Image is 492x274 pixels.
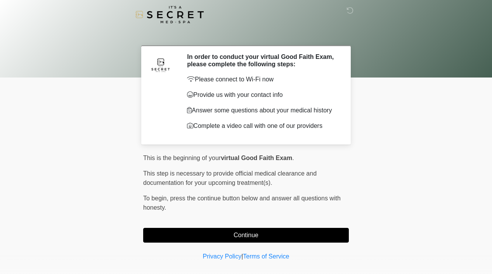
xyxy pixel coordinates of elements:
h1: ‎ ‎ [137,28,355,42]
img: Agent Avatar [149,53,172,76]
button: Continue [143,228,349,243]
strong: virtual Good Faith Exam [221,155,292,161]
span: . [292,155,294,161]
span: This step is necessary to provide official medical clearance and documentation for your upcoming ... [143,170,317,186]
p: Complete a video call with one of our providers [187,121,337,131]
a: Terms of Service [243,253,289,260]
a: | [241,253,243,260]
span: This is the beginning of your [143,155,221,161]
p: Provide us with your contact info [187,90,337,100]
p: Please connect to Wi-Fi now [187,75,337,84]
a: Privacy Policy [203,253,242,260]
span: press the continue button below and answer all questions with honesty. [143,195,341,211]
p: Answer some questions about your medical history [187,106,337,115]
img: It's A Secret Med Spa Logo [135,6,204,23]
h2: In order to conduct your virtual Good Faith Exam, please complete the following steps: [187,53,337,68]
span: To begin, [143,195,170,202]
